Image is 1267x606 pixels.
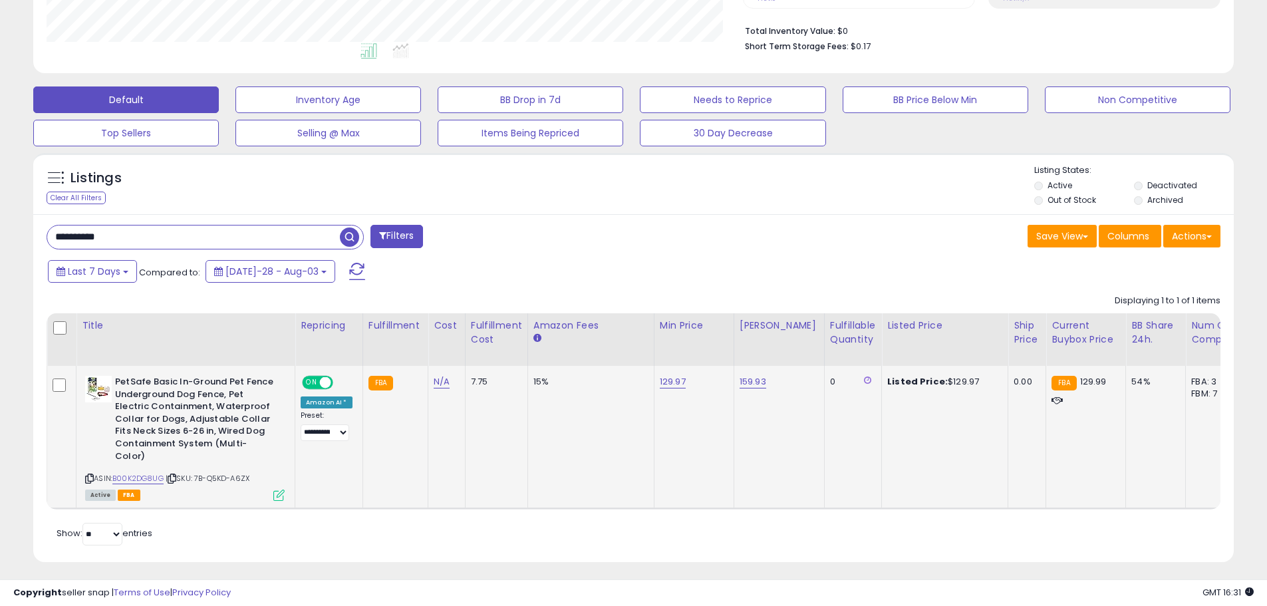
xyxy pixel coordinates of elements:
[85,376,112,402] img: 41xfcbHZliL._SL40_.jpg
[115,376,277,466] b: PetSafe Basic In-Ground Pet Fence Underground Dog Fence, Pet Electric Containment, Waterproof Col...
[1191,319,1240,347] div: Num of Comp.
[1080,375,1107,388] span: 129.99
[740,375,766,388] a: 159.93
[206,260,335,283] button: [DATE]-28 - Aug-03
[1099,225,1161,247] button: Columns
[1028,225,1097,247] button: Save View
[640,120,825,146] button: 30 Day Decrease
[301,319,357,333] div: Repricing
[740,319,819,333] div: [PERSON_NAME]
[225,265,319,278] span: [DATE]-28 - Aug-03
[533,376,644,388] div: 15%
[660,375,686,388] a: 129.97
[331,377,352,388] span: OFF
[48,260,137,283] button: Last 7 Days
[887,376,998,388] div: $129.97
[1147,194,1183,206] label: Archived
[301,411,352,441] div: Preset:
[68,265,120,278] span: Last 7 Days
[114,586,170,599] a: Terms of Use
[33,120,219,146] button: Top Sellers
[172,586,231,599] a: Privacy Policy
[1045,86,1230,113] button: Non Competitive
[1191,388,1235,400] div: FBM: 7
[533,333,541,345] small: Amazon Fees.
[640,86,825,113] button: Needs to Reprice
[660,319,728,333] div: Min Price
[166,473,249,484] span: | SKU: 7B-Q5KD-A6ZX
[33,86,219,113] button: Default
[1052,319,1120,347] div: Current Buybox Price
[471,376,517,388] div: 7.75
[1052,376,1076,390] small: FBA
[843,86,1028,113] button: BB Price Below Min
[438,86,623,113] button: BB Drop in 7d
[118,490,140,501] span: FBA
[1131,319,1180,347] div: BB Share 24h.
[1202,586,1254,599] span: 2025-08-11 16:31 GMT
[851,40,871,53] span: $0.17
[235,120,421,146] button: Selling @ Max
[70,169,122,188] h5: Listings
[57,527,152,539] span: Show: entries
[1034,164,1234,177] p: Listing States:
[82,319,289,333] div: Title
[434,319,460,333] div: Cost
[1014,319,1040,347] div: Ship Price
[370,225,422,248] button: Filters
[745,25,835,37] b: Total Inventory Value:
[887,319,1002,333] div: Listed Price
[1191,376,1235,388] div: FBA: 3
[1014,376,1036,388] div: 0.00
[301,396,352,408] div: Amazon AI *
[13,587,231,599] div: seller snap | |
[887,375,948,388] b: Listed Price:
[438,120,623,146] button: Items Being Repriced
[471,319,522,347] div: Fulfillment Cost
[1163,225,1220,247] button: Actions
[1131,376,1175,388] div: 54%
[830,376,871,388] div: 0
[830,319,876,347] div: Fulfillable Quantity
[1048,180,1072,191] label: Active
[112,473,164,484] a: B00K2DG8UG
[368,319,422,333] div: Fulfillment
[1115,295,1220,307] div: Displaying 1 to 1 of 1 items
[303,377,320,388] span: ON
[745,22,1210,38] li: $0
[533,319,648,333] div: Amazon Fees
[434,375,450,388] a: N/A
[1147,180,1197,191] label: Deactivated
[368,376,393,390] small: FBA
[85,376,285,500] div: ASIN:
[85,490,116,501] span: All listings currently available for purchase on Amazon
[47,192,106,204] div: Clear All Filters
[1107,229,1149,243] span: Columns
[139,266,200,279] span: Compared to:
[235,86,421,113] button: Inventory Age
[1048,194,1096,206] label: Out of Stock
[745,41,849,52] b: Short Term Storage Fees:
[13,586,62,599] strong: Copyright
